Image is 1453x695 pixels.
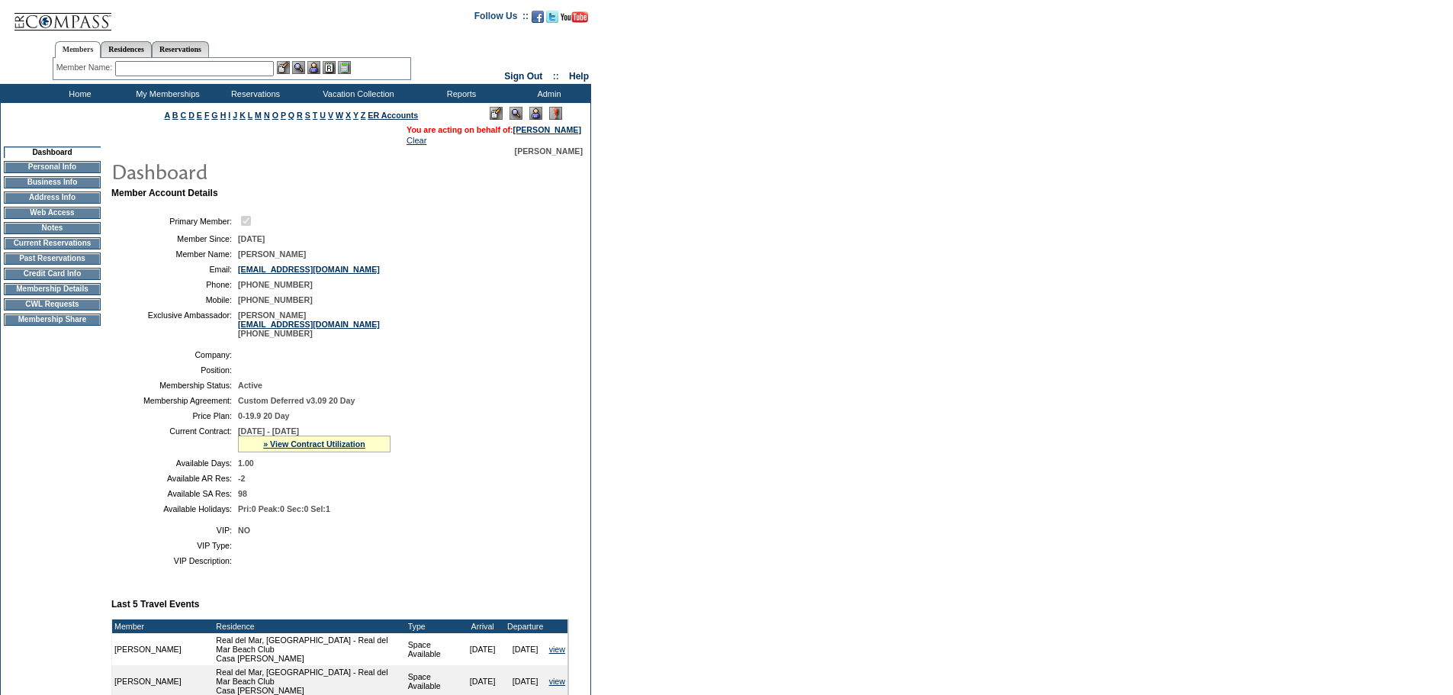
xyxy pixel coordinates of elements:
a: H [220,111,227,120]
a: T [313,111,318,120]
a: Clear [407,136,426,145]
div: Member Name: [56,61,115,74]
td: Business Info [4,176,101,188]
a: Become our fan on Facebook [532,15,544,24]
td: My Memberships [122,84,210,103]
td: Exclusive Ambassador: [117,310,232,338]
img: View [292,61,305,74]
span: [PHONE_NUMBER] [238,280,313,289]
a: L [248,111,252,120]
td: VIP Description: [117,556,232,565]
a: » View Contract Utilization [263,439,365,449]
a: O [272,111,278,120]
a: R [297,111,303,120]
td: Departure [504,619,547,633]
td: Admin [503,84,591,103]
td: Available Holidays: [117,504,232,513]
td: Membership Share [4,314,101,326]
span: [DATE] [238,234,265,243]
span: [PERSON_NAME] [515,146,583,156]
a: Sign Out [504,71,542,82]
img: b_calculator.gif [338,61,351,74]
img: Subscribe to our YouTube Channel [561,11,588,23]
b: Last 5 Travel Events [111,599,199,610]
a: Subscribe to our YouTube Channel [561,15,588,24]
td: Arrival [461,619,504,633]
a: F [204,111,210,120]
a: N [264,111,270,120]
img: Log Concern/Member Elevation [549,107,562,120]
td: Address Info [4,191,101,204]
td: Notes [4,222,101,234]
td: Past Reservations [4,253,101,265]
td: Member Name: [117,249,232,259]
a: X [346,111,351,120]
td: Type [406,619,461,633]
a: [EMAIL_ADDRESS][DOMAIN_NAME] [238,265,380,274]
span: Custom Deferred v3.09 20 Day [238,396,355,405]
img: Impersonate [307,61,320,74]
a: G [211,111,217,120]
span: 0-19.9 20 Day [238,411,290,420]
img: Edit Mode [490,107,503,120]
td: Reports [416,84,503,103]
a: C [180,111,186,120]
td: [DATE] [504,633,547,665]
td: Reservations [210,84,297,103]
td: Residence [214,619,405,633]
span: You are acting on behalf of: [407,125,581,134]
td: Available SA Res: [117,489,232,498]
td: Membership Details [4,283,101,295]
a: U [320,111,326,120]
span: [PERSON_NAME] [PHONE_NUMBER] [238,310,380,338]
span: -2 [238,474,245,483]
a: S [305,111,310,120]
a: Follow us on Twitter [546,15,558,24]
td: Position: [117,365,232,375]
a: J [233,111,237,120]
img: pgTtlDashboard.gif [111,156,416,186]
img: View Mode [510,107,522,120]
td: VIP Type: [117,541,232,550]
td: Follow Us :: [474,9,529,27]
td: Mobile: [117,295,232,304]
a: Q [288,111,294,120]
td: Membership Status: [117,381,232,390]
td: Price Plan: [117,411,232,420]
a: Y [353,111,358,120]
td: Space Available [406,633,461,665]
a: Residences [101,41,152,57]
a: Reservations [152,41,209,57]
b: Member Account Details [111,188,218,198]
a: ER Accounts [368,111,418,120]
span: [PERSON_NAME] [238,249,306,259]
a: I [228,111,230,120]
td: Phone: [117,280,232,289]
a: K [239,111,246,120]
a: E [197,111,202,120]
span: Pri:0 Peak:0 Sec:0 Sel:1 [238,504,330,513]
td: Member Since: [117,234,232,243]
td: Available AR Res: [117,474,232,483]
td: [DATE] [461,633,504,665]
span: 1.00 [238,459,254,468]
a: [EMAIL_ADDRESS][DOMAIN_NAME] [238,320,380,329]
a: [PERSON_NAME] [513,125,581,134]
img: Follow us on Twitter [546,11,558,23]
td: Real del Mar, [GEOGRAPHIC_DATA] - Real del Mar Beach Club Casa [PERSON_NAME] [214,633,405,665]
td: Dashboard [4,146,101,158]
span: [PHONE_NUMBER] [238,295,313,304]
a: Help [569,71,589,82]
td: Home [34,84,122,103]
td: Current Contract: [117,426,232,452]
td: Personal Info [4,161,101,173]
img: Reservations [323,61,336,74]
a: P [281,111,286,120]
td: Vacation Collection [297,84,416,103]
td: Member [112,619,214,633]
td: Primary Member: [117,214,232,228]
span: 98 [238,489,247,498]
span: :: [553,71,559,82]
td: Membership Agreement: [117,396,232,405]
a: W [336,111,343,120]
